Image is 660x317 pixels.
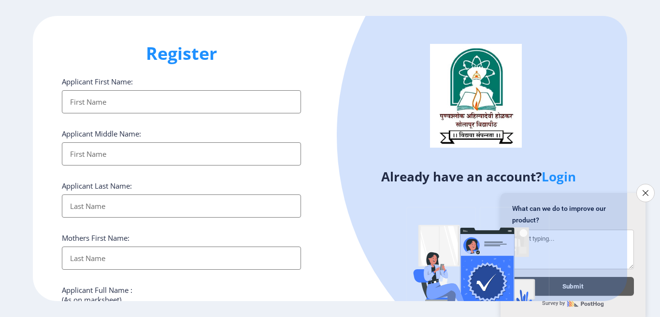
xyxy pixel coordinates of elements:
[62,142,301,165] input: First Name
[62,129,141,138] label: Applicant Middle Name:
[542,168,576,185] a: Login
[62,42,301,65] h1: Register
[430,44,522,147] img: logo
[62,77,133,86] label: Applicant First Name:
[62,247,301,270] input: Last Name
[62,181,132,191] label: Applicant Last Name:
[62,233,129,243] label: Mothers First Name:
[62,90,301,113] input: First Name
[62,194,301,218] input: Last Name
[62,285,132,304] label: Applicant Full Name : (As on marksheet)
[337,169,620,184] h4: Already have an account?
